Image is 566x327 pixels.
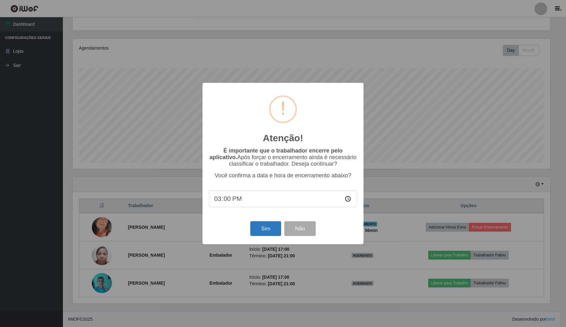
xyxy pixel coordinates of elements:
[209,172,357,179] p: Você confirma a data e hora de encerramento abaixo?
[263,132,303,144] h2: Atenção!
[209,147,357,167] p: Após forçar o encerramento ainda é necessário classificar o trabalhador. Deseja continuar?
[284,221,315,236] button: Não
[250,221,281,236] button: Sim
[209,147,342,160] b: É importante que o trabalhador encerre pelo aplicativo.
